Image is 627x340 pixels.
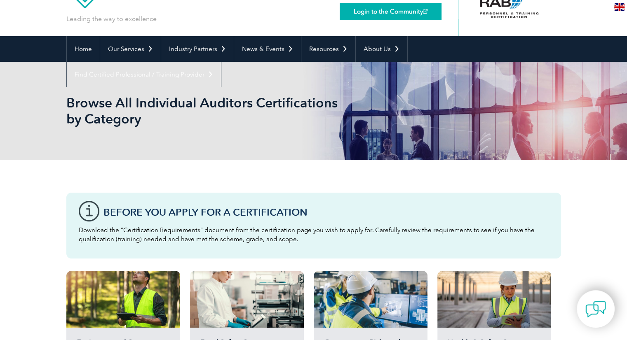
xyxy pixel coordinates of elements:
p: Leading the way to excellence [66,14,157,23]
a: Home [67,36,100,62]
a: Industry Partners [161,36,234,62]
a: Our Services [100,36,161,62]
h1: Browse All Individual Auditors Certifications by Category [66,95,383,127]
a: Resources [301,36,355,62]
img: contact-chat.png [585,299,606,319]
a: About Us [356,36,407,62]
a: Find Certified Professional / Training Provider [67,62,221,87]
img: open_square.png [423,9,427,14]
a: Login to the Community [340,3,441,20]
h3: Before You Apply For a Certification [103,207,549,217]
img: en [614,3,625,11]
a: News & Events [234,36,301,62]
p: Download the “Certification Requirements” document from the certification page you wish to apply ... [79,226,549,244]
